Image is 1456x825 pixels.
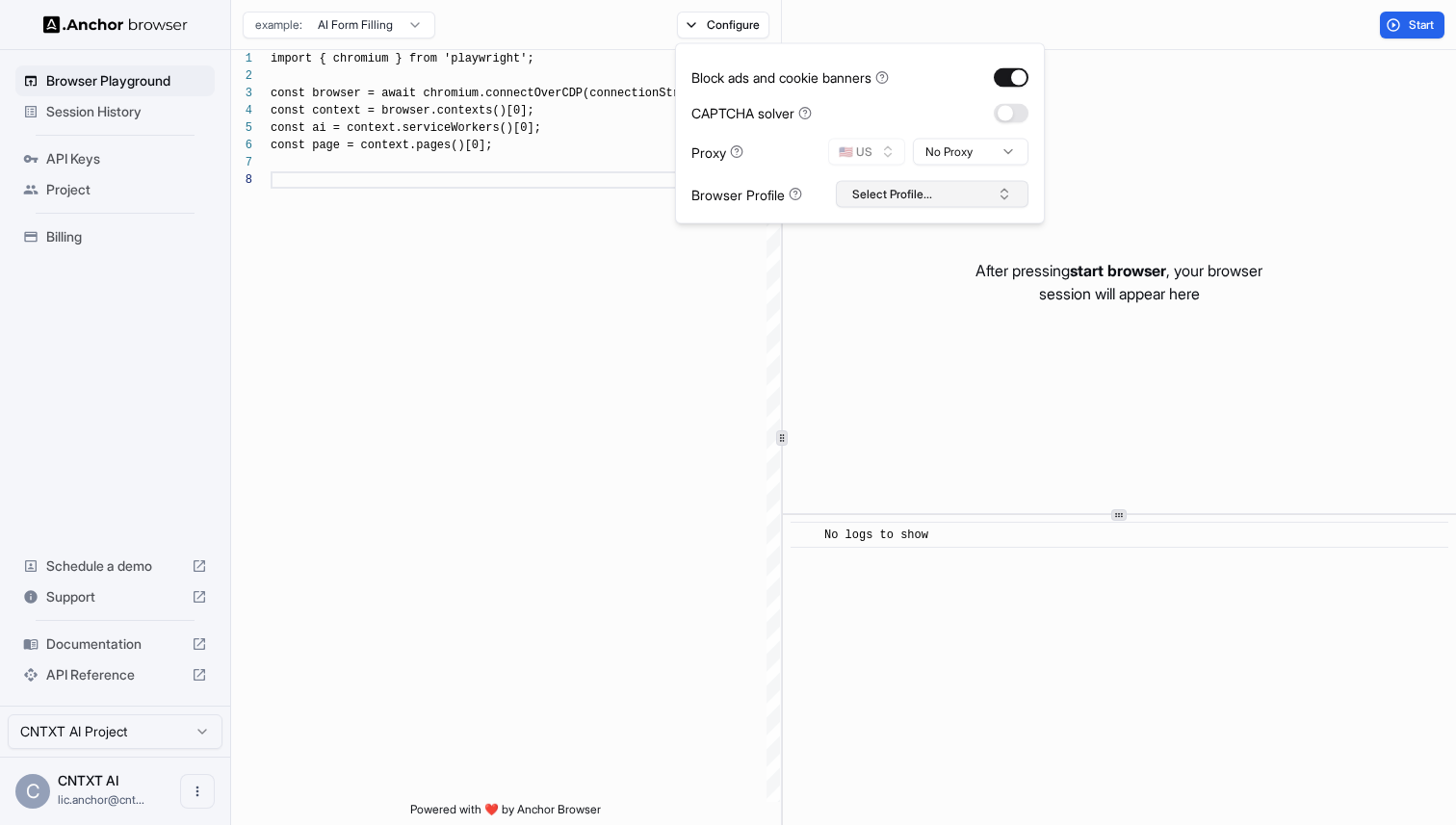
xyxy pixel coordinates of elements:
span: example: [255,17,302,33]
div: Proxy [691,142,743,162]
div: 1 [231,50,252,67]
img: Anchor Logo [43,15,188,34]
button: Start [1380,12,1444,39]
span: const ai = context.serviceWorkers()[0]; [271,121,541,135]
div: Session History [15,96,215,127]
span: start browser [1070,261,1166,280]
span: CNTXT AI [58,772,118,788]
span: lic.anchor@cntxt.tech [58,792,144,807]
span: ectionString); [617,87,715,100]
div: 7 [231,154,252,171]
span: Project [46,180,207,199]
div: API Keys [15,143,215,174]
span: Documentation [46,634,184,654]
div: API Reference [15,659,215,690]
span: Browser Playground [46,71,207,90]
div: Browser Playground [15,65,215,96]
span: import { chromium } from 'playwright'; [271,52,534,65]
span: Schedule a demo [46,556,184,576]
div: Block ads and cookie banners [691,67,889,88]
span: No logs to show [824,529,928,542]
span: Start [1409,17,1436,33]
div: 4 [231,102,252,119]
div: 8 [231,171,252,189]
button: Select Profile... [836,181,1028,208]
div: Schedule a demo [15,551,215,581]
div: C [15,774,50,809]
span: Powered with ❤️ by Anchor Browser [410,802,601,825]
span: const context = browser.contexts()[0]; [271,104,534,117]
span: API Reference [46,665,184,684]
span: ​ [800,526,810,545]
button: Open menu [180,774,215,809]
div: Browser Profile [691,184,802,204]
div: Documentation [15,629,215,659]
div: Support [15,581,215,612]
span: const page = context.pages()[0]; [271,139,492,152]
div: 6 [231,137,252,154]
span: Billing [46,227,207,246]
div: 2 [231,67,252,85]
span: API Keys [46,149,207,168]
button: No Proxy [913,139,1028,166]
div: Billing [15,221,215,252]
span: Session History [46,102,207,121]
button: Configure [677,12,770,39]
div: CAPTCHA solver [691,103,812,123]
span: Support [46,587,184,606]
span: const browser = await chromium.connectOverCDP(conn [271,87,617,100]
div: Project [15,174,215,205]
div: 5 [231,119,252,137]
p: After pressing , your browser session will appear here [975,259,1262,305]
div: 3 [231,85,252,102]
